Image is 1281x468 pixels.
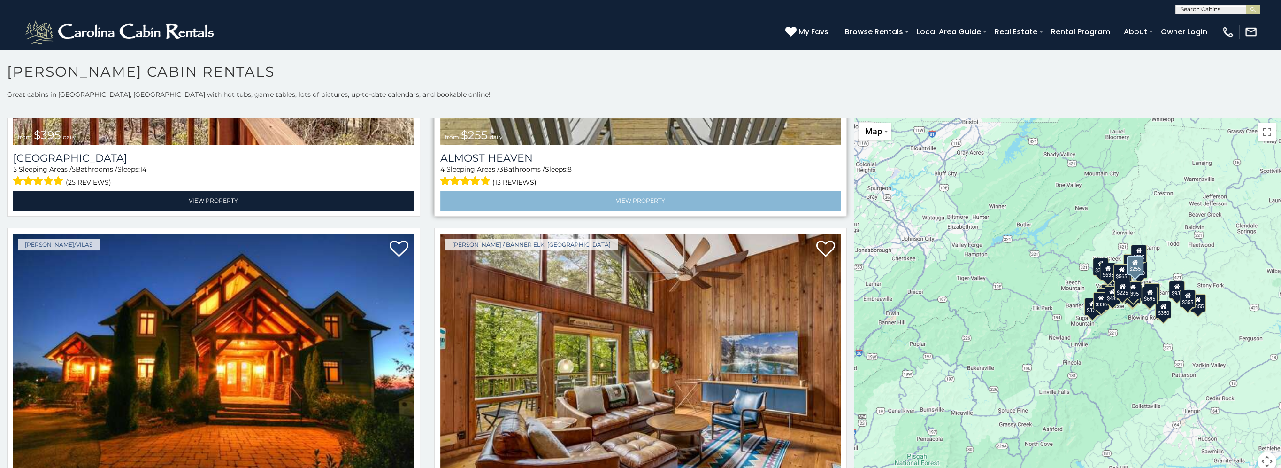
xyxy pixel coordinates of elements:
[1093,257,1109,275] div: $305
[18,133,32,140] span: from
[1084,298,1100,316] div: $375
[1123,254,1139,272] div: $320
[13,165,17,173] span: 5
[840,23,908,40] a: Browse Rentals
[859,123,891,140] button: Change map style
[1125,281,1141,299] div: $395
[440,152,841,164] a: Almost Heaven
[1131,244,1147,262] div: $525
[1131,261,1147,279] div: $250
[798,26,828,38] span: My Favs
[1093,292,1109,310] div: $330
[1156,23,1212,40] a: Owner Login
[490,133,503,140] span: daily
[1244,25,1258,39] img: mail-regular-white.png
[1144,283,1160,301] div: $380
[1125,286,1141,304] div: $480
[1105,286,1120,304] div: $485
[13,152,414,164] h3: Stone Ridge Lodge
[1142,286,1158,304] div: $695
[23,18,218,46] img: White-1-2.png
[13,164,414,188] div: Sleeping Areas / Bathrooms / Sleeps:
[13,191,414,210] a: View Property
[785,26,831,38] a: My Favs
[865,126,882,136] span: Map
[1107,274,1123,292] div: $410
[63,133,76,140] span: daily
[1114,281,1130,298] div: $225
[13,152,414,164] a: [GEOGRAPHIC_DATA]
[34,128,61,142] span: $395
[440,164,841,188] div: Sleeping Areas / Bathrooms / Sleeps:
[1127,256,1143,275] div: $255
[816,240,835,259] a: Add to favorites
[445,239,618,250] a: [PERSON_NAME] / Banner Elk, [GEOGRAPHIC_DATA]
[140,165,146,173] span: 14
[1113,264,1129,282] div: $565
[568,165,572,173] span: 8
[18,239,100,250] a: [PERSON_NAME]/Vilas
[1180,289,1196,307] div: $355
[1124,286,1140,304] div: $315
[440,191,841,210] a: View Property
[1258,123,1276,141] button: Toggle fullscreen view
[390,240,408,259] a: Add to favorites
[461,128,488,142] span: $255
[492,176,537,188] span: (13 reviews)
[72,165,76,173] span: 5
[66,176,111,188] span: (25 reviews)
[1221,25,1235,39] img: phone-regular-white.png
[1046,23,1115,40] a: Rental Program
[1102,284,1118,302] div: $400
[1119,23,1152,40] a: About
[990,23,1042,40] a: Real Estate
[1169,281,1185,298] div: $930
[1100,263,1116,281] div: $635
[912,23,986,40] a: Local Area Guide
[499,165,503,173] span: 3
[445,133,459,140] span: from
[1156,300,1172,318] div: $350
[440,165,445,173] span: 4
[1190,294,1206,312] div: $355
